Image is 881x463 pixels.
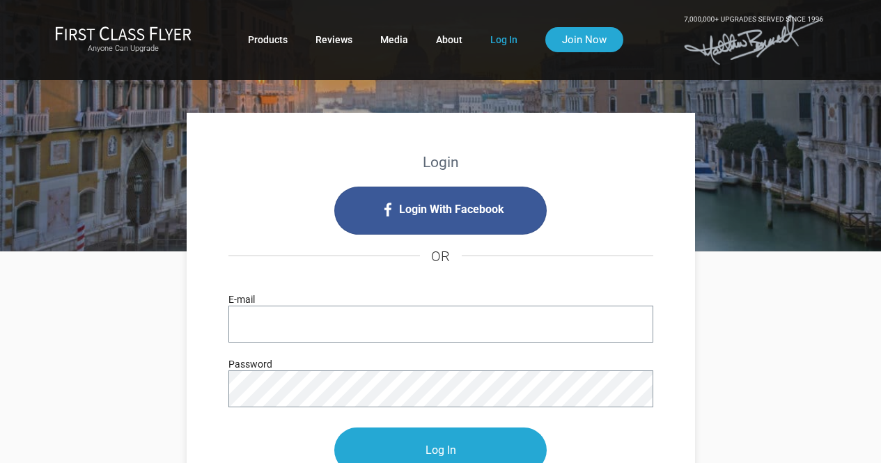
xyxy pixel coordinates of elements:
[55,26,192,54] a: First Class FlyerAnyone Can Upgrade
[423,154,459,171] strong: Login
[545,27,623,52] a: Join Now
[228,356,272,372] label: Password
[55,26,192,40] img: First Class Flyer
[490,27,517,52] a: Log In
[399,198,504,221] span: Login With Facebook
[55,44,192,54] small: Anyone Can Upgrade
[334,187,547,235] i: Login with Facebook
[380,27,408,52] a: Media
[228,292,255,307] label: E-mail
[436,27,462,52] a: About
[315,27,352,52] a: Reviews
[228,235,653,278] h4: OR
[248,27,288,52] a: Products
